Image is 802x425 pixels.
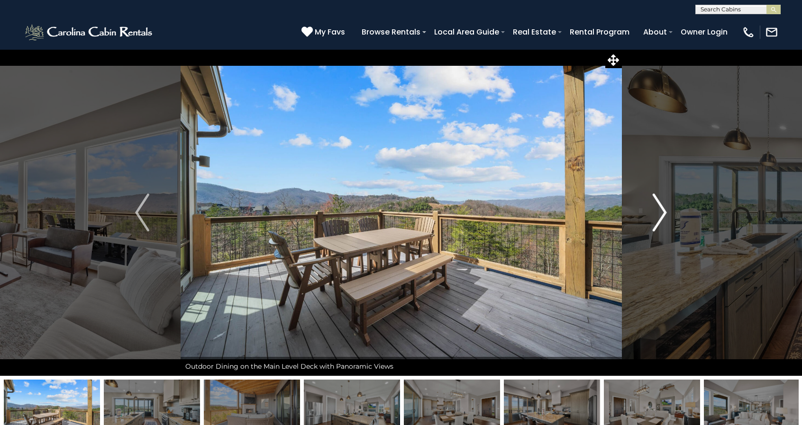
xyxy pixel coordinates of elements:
img: arrow [135,194,149,231]
a: Rental Program [565,24,634,40]
div: Outdoor Dining on the Main Level Deck with Panoramic Views [181,357,622,376]
img: arrow [653,194,667,231]
a: Owner Login [676,24,732,40]
img: phone-regular-white.png [742,26,755,39]
a: About [638,24,672,40]
a: My Favs [301,26,347,38]
img: White-1-2.png [24,23,155,42]
button: Previous [104,49,181,376]
button: Next [621,49,698,376]
a: Real Estate [508,24,561,40]
span: My Favs [315,26,345,38]
a: Local Area Guide [429,24,504,40]
a: Browse Rentals [357,24,425,40]
img: mail-regular-white.png [765,26,778,39]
